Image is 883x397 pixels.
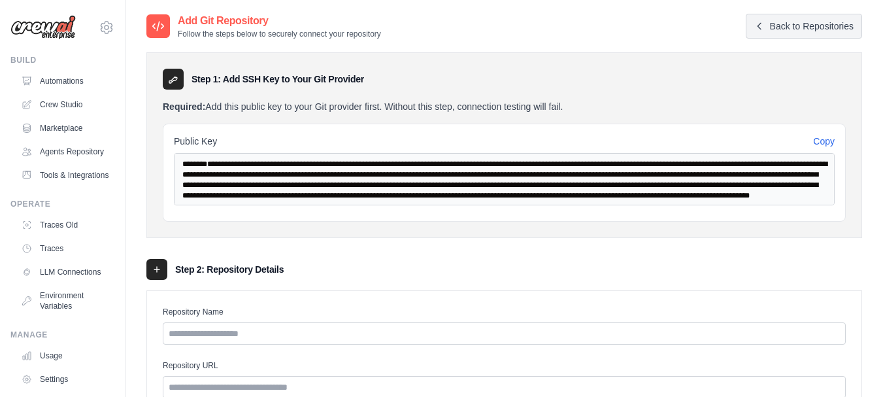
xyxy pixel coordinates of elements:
div: Build [10,55,114,65]
button: Copy [813,135,835,148]
a: Traces [16,238,114,259]
a: Back to Repositories [746,14,862,39]
a: Automations [16,71,114,92]
strong: Required: [163,101,205,112]
a: Settings [16,369,114,390]
div: Operate [10,199,114,209]
a: Traces Old [16,215,114,235]
a: Usage [16,345,114,366]
label: Repository URL [163,360,846,371]
a: Environment Variables [16,285,114,317]
a: Tools & Integrations [16,165,114,186]
h3: Step 1: Add SSH Key to Your Git Provider [192,73,364,86]
a: LLM Connections [16,262,114,283]
span: Public Key [174,135,217,148]
p: Add this public key to your Git provider first. Without this step, connection testing will fail. [163,100,846,113]
a: Crew Studio [16,94,114,115]
h2: Add Git Repository [178,13,381,29]
h3: Step 2: Repository Details [175,263,284,276]
div: Manage [10,330,114,340]
a: Agents Repository [16,141,114,162]
label: Repository Name [163,307,846,317]
img: Logo [10,15,76,40]
p: Follow the steps below to securely connect your repository [178,29,381,39]
a: Marketplace [16,118,114,139]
